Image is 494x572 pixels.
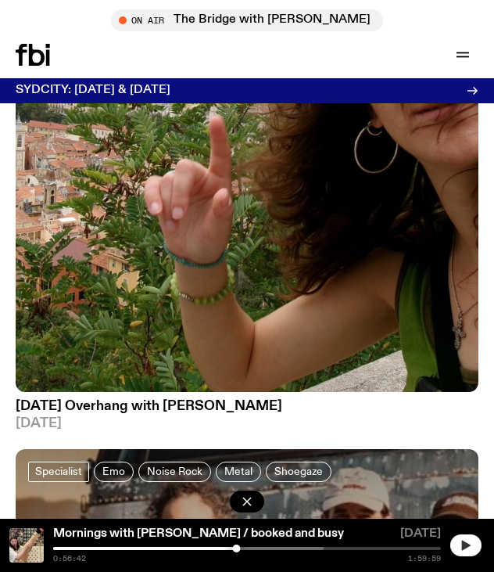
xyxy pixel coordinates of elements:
span: Shoegaze [274,466,323,477]
span: Noise Rock [147,466,202,477]
h3: SYDCITY: [DATE] & [DATE] [16,85,170,96]
a: Shoegaze [266,462,331,482]
a: Mornings with [PERSON_NAME] / booked and busy [53,527,344,540]
a: Noise Rock [138,462,211,482]
a: Emo [94,462,134,482]
span: Metal [224,466,252,477]
a: [DATE] Overhang with [PERSON_NAME][DATE] [16,392,478,430]
h3: [DATE] Overhang with [PERSON_NAME] [16,400,478,413]
button: On AirThe Bridge with [PERSON_NAME] [111,9,383,31]
a: Specialist [28,462,89,482]
span: [DATE] [16,417,478,430]
a: Metal [216,462,261,482]
span: Emo [102,466,125,477]
span: 0:56:42 [53,555,86,563]
span: 1:59:59 [408,555,441,563]
span: [DATE] [400,528,441,544]
span: Specialist [35,466,82,477]
img: A photo of Jim in the fbi studio sitting on a chair and awkwardly holding their leg in the air, s... [9,528,44,563]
